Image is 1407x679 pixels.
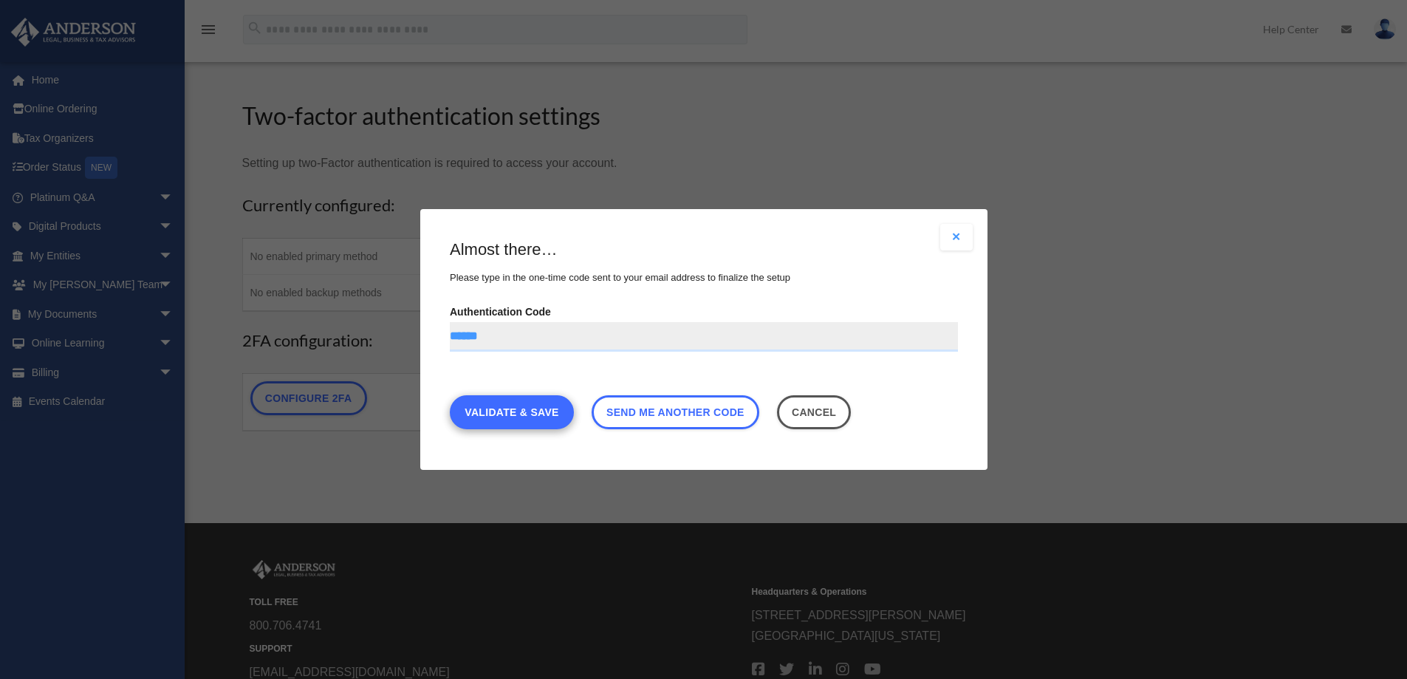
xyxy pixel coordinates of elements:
input: Authentication Code [450,322,958,352]
a: Validate & Save [450,395,574,429]
a: Send me another code [591,395,759,429]
span: Send me another code [606,406,744,418]
p: Please type in the one-time code sent to your email address to finalize the setup [450,269,958,287]
h3: Almost there… [450,239,958,262]
label: Authentication Code [450,301,958,352]
button: Close this dialog window [776,395,851,429]
button: Close modal [940,224,973,250]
